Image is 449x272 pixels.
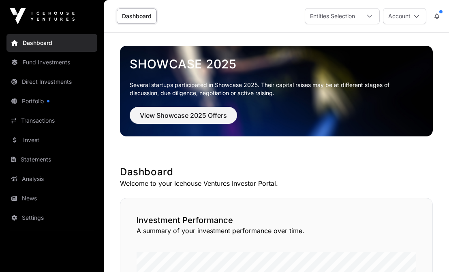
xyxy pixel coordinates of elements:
[140,110,227,120] span: View Showcase 2025 Offers
[6,34,97,52] a: Dashboard
[6,131,97,149] a: Invest
[120,178,433,188] p: Welcome to your Icehouse Ventures Investor Portal.
[130,107,237,124] button: View Showcase 2025 Offers
[130,81,402,97] p: Several startups participated in Showcase 2025. Their capital raises may be at different stages o...
[408,233,449,272] iframe: Chat Widget
[130,115,237,123] a: View Showcase 2025 Offers
[120,46,433,136] img: Showcase 2025
[383,8,426,24] button: Account
[10,8,75,24] img: Icehouse Ventures Logo
[6,151,97,168] a: Statements
[137,226,416,236] p: A summary of your investment performance over time.
[117,8,157,24] a: Dashboard
[6,112,97,130] a: Transactions
[120,166,433,178] h1: Dashboard
[137,215,416,226] h2: Investment Performance
[6,170,97,188] a: Analysis
[305,8,360,24] div: Entities Selection
[130,57,423,71] a: Showcase 2025
[6,73,97,91] a: Direct Investments
[6,189,97,207] a: News
[6,92,97,110] a: Portfolio
[6,209,97,227] a: Settings
[6,53,97,71] a: Fund Investments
